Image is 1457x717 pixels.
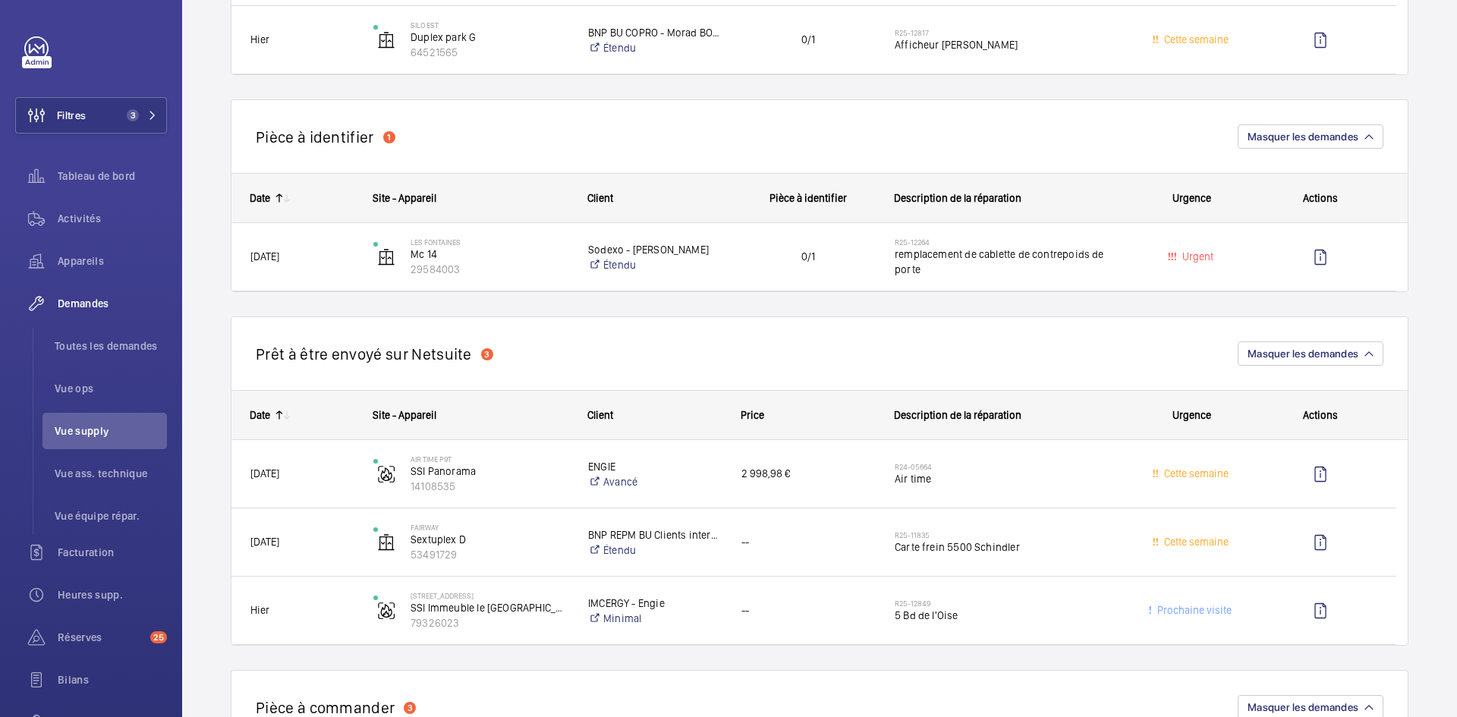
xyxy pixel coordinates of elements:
p: SSI Panorama [411,464,568,479]
span: Urgence [1172,192,1211,204]
span: Réserves [58,630,144,645]
a: Étendu [588,542,722,558]
p: [STREET_ADDRESS] [411,591,568,600]
span: Masquer les demandes [1248,131,1358,143]
span: remplacement de cablette de contrepoids de porte [895,247,1120,277]
span: Carte frein 5500 Schindler [895,539,1120,555]
div: 3 [481,348,493,360]
span: Price [741,409,764,421]
p: Sextuplex D [411,532,568,547]
a: Avancé [588,474,722,489]
p: SILO EST [411,20,568,30]
div: Date [250,192,270,204]
span: Activités [58,211,167,226]
p: BNP BU COPRO - Morad BOULEFFAF [588,25,722,40]
p: Mc 14 [411,247,568,262]
h2: Prêt à être envoyé sur Netsuite [256,344,472,363]
img: elevator.svg [377,31,395,49]
span: Urgent [1179,250,1213,263]
span: Filtres [57,108,86,123]
span: Cette semaine [1161,536,1229,548]
span: Description de la réparation [894,409,1021,421]
span: Hier [250,604,269,616]
p: BNP REPM BU Clients internes [588,527,722,542]
h2: R24-05664 [895,462,1120,471]
span: Masquer les demandes [1248,347,1358,360]
span: 0/1 [741,31,875,49]
span: Site - Appareil [373,409,436,421]
span: Actions [1303,409,1338,421]
a: Minimal [588,611,722,626]
p: FAIRWAY [411,523,568,532]
h2: R25-12849 [895,599,1120,608]
span: 0/1 [741,248,875,266]
span: Urgence [1172,409,1211,421]
span: Client [587,409,613,421]
img: elevator.svg [377,248,395,266]
p: AIR TIME P9T [411,454,568,464]
p: 53491729 [411,547,568,562]
img: fire_alarm.svg [377,602,395,620]
span: [DATE] [250,250,279,263]
span: Demandes [58,296,167,311]
button: Filtres3 [15,97,167,134]
span: Site - Appareil [373,192,436,204]
span: Air time [895,471,1120,486]
span: Hier [250,33,269,46]
div: 3 [404,702,416,714]
span: Client [587,192,613,204]
p: ENGIE [588,459,722,474]
span: Cette semaine [1161,33,1229,46]
span: Masquer les demandes [1248,701,1358,713]
h2: R25-11835 [895,530,1120,539]
h2: R25-12817 [895,28,1120,37]
div: 1 [383,131,395,143]
span: Afficheur [PERSON_NAME] [895,37,1120,52]
p: 29584003 [411,262,568,277]
img: elevator.svg [377,533,395,552]
span: Pièce à identifier [769,192,847,204]
span: 3 [127,109,139,121]
h2: Pièce à commander [256,698,395,717]
span: Appareils [58,253,167,269]
button: Masquer les demandes [1238,341,1383,366]
p: 64521565 [411,45,568,60]
button: Masquer les demandes [1238,124,1383,149]
span: -- [741,533,875,551]
span: Facturation [58,545,167,560]
p: Les Fontaines [411,237,568,247]
span: Vue ops [55,381,167,396]
span: [DATE] [250,467,279,480]
span: [DATE] [250,536,279,548]
p: Sodexo - [PERSON_NAME] [588,242,722,257]
p: Duplex park G [411,30,568,45]
p: 79326023 [411,615,568,631]
span: Vue équipe répar. [55,508,167,524]
span: 5 Bd de l'Oise [895,608,1120,623]
span: Actions [1303,192,1338,204]
span: 25 [150,631,167,643]
div: Date [250,409,270,421]
a: Étendu [588,40,722,55]
span: Tableau de bord [58,168,167,184]
p: SSI Immeuble le [GEOGRAPHIC_DATA] [411,600,568,615]
span: Cette semaine [1161,467,1229,480]
span: Vue supply [55,423,167,439]
img: fire_alarm.svg [377,465,395,483]
h2: Pièce à identifier [256,127,374,146]
p: 14108535 [411,479,568,494]
span: Prochaine visite [1154,604,1232,616]
span: -- [741,602,875,619]
span: Heures supp. [58,587,167,602]
p: IMCERGY - Engie [588,596,722,611]
span: 2 998,98 € [741,465,875,483]
span: Vue ass. technique [55,466,167,481]
span: Bilans [58,672,167,687]
a: Étendu [588,257,722,272]
span: Toutes les demandes [55,338,167,354]
span: Description de la réparation [894,192,1021,204]
h2: R25-12264 [895,237,1120,247]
